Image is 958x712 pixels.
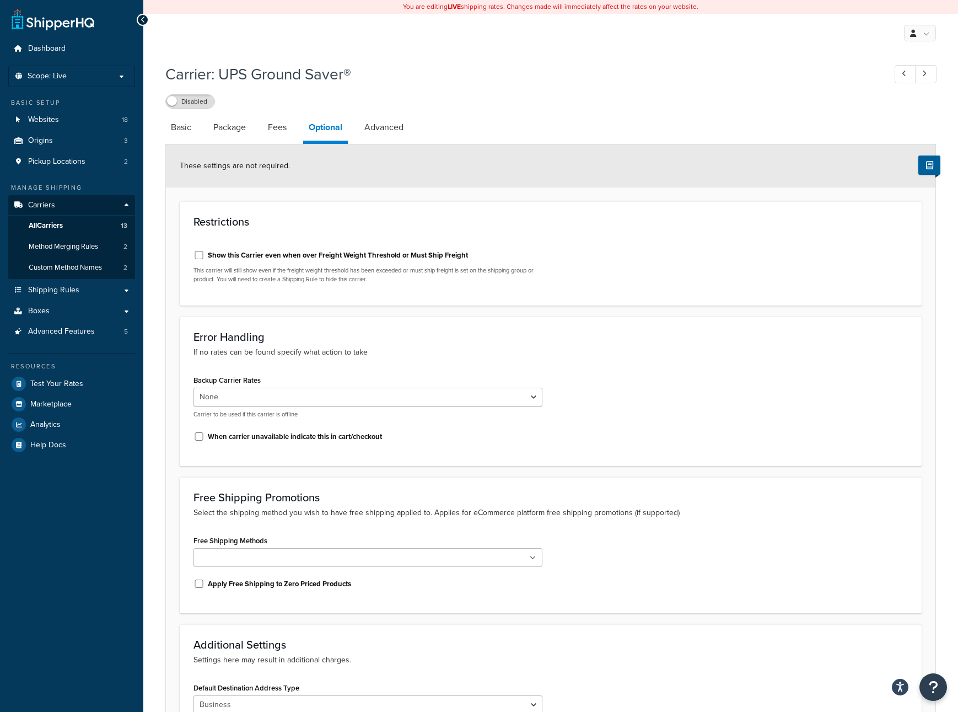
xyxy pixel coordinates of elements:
h3: Additional Settings [193,639,908,651]
a: Package [208,114,251,141]
button: Show Help Docs [918,156,940,175]
a: Carriers [8,195,135,216]
button: Open Resource Center [919,673,947,701]
a: Advanced Features5 [8,322,135,342]
a: Websites18 [8,110,135,130]
span: Analytics [30,420,61,430]
a: Previous Record [895,65,916,83]
span: Method Merging Rules [29,242,98,251]
a: Next Record [915,65,937,83]
label: Default Destination Address Type [193,684,299,692]
li: Custom Method Names [8,258,135,278]
p: Select the shipping method you wish to have free shipping applied to. Applies for eCommerce platf... [193,507,908,519]
label: Apply Free Shipping to Zero Priced Products [208,579,351,589]
a: Optional [303,114,348,144]
span: Websites [28,115,59,125]
span: Custom Method Names [29,263,102,272]
div: Resources [8,362,135,371]
label: When carrier unavailable indicate this in cart/checkout [208,432,382,442]
label: Backup Carrier Rates [193,376,261,384]
li: Method Merging Rules [8,237,135,257]
a: Analytics [8,415,135,435]
span: Test Your Rates [30,379,83,389]
a: Pickup Locations2 [8,152,135,172]
a: Method Merging Rules2 [8,237,135,257]
span: Boxes [28,307,50,316]
span: Dashboard [28,44,66,53]
a: Basic [165,114,197,141]
span: Carriers [28,201,55,210]
span: 13 [121,221,127,231]
span: All Carriers [29,221,63,231]
span: Marketplace [30,400,72,409]
span: Help Docs [30,441,66,450]
p: Carrier to be used if this carrier is offline [193,410,542,419]
a: Fees [262,114,292,141]
p: This carrier will still show even if the freight weight threshold has been exceeded or must ship ... [193,266,542,283]
a: AllCarriers13 [8,216,135,236]
a: Origins3 [8,131,135,151]
span: 5 [124,327,128,336]
h3: Restrictions [193,216,908,228]
a: Dashboard [8,39,135,59]
li: Websites [8,110,135,130]
a: Marketplace [8,394,135,414]
h1: Carrier: UPS Ground Saver® [165,63,874,85]
h3: Error Handling [193,331,908,343]
div: Basic Setup [8,98,135,108]
a: Help Docs [8,435,135,455]
label: Free Shipping Methods [193,537,267,545]
label: Disabled [166,95,214,108]
li: Advanced Features [8,322,135,342]
p: If no rates can be found specify what action to take [193,346,908,358]
a: Boxes [8,301,135,322]
h3: Free Shipping Promotions [193,491,908,504]
li: Carriers [8,195,135,279]
span: 18 [122,115,128,125]
span: 2 [124,157,128,167]
span: Scope: Live [28,72,67,81]
a: Test Your Rates [8,374,135,394]
li: Origins [8,131,135,151]
li: Pickup Locations [8,152,135,172]
span: 2 [123,242,127,251]
span: 3 [124,136,128,146]
span: These settings are not required. [180,160,290,172]
b: LIVE [448,2,461,12]
span: Pickup Locations [28,157,85,167]
a: Custom Method Names2 [8,258,135,278]
span: Shipping Rules [28,286,79,295]
span: Advanced Features [28,327,95,336]
div: Manage Shipping [8,183,135,192]
span: Origins [28,136,53,146]
p: Settings here may result in additional charges. [193,654,908,666]
span: 2 [123,263,127,272]
a: Advanced [359,114,409,141]
label: Show this Carrier even when over Freight Weight Threshold or Must Ship Freight [208,250,468,260]
a: Shipping Rules [8,280,135,301]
